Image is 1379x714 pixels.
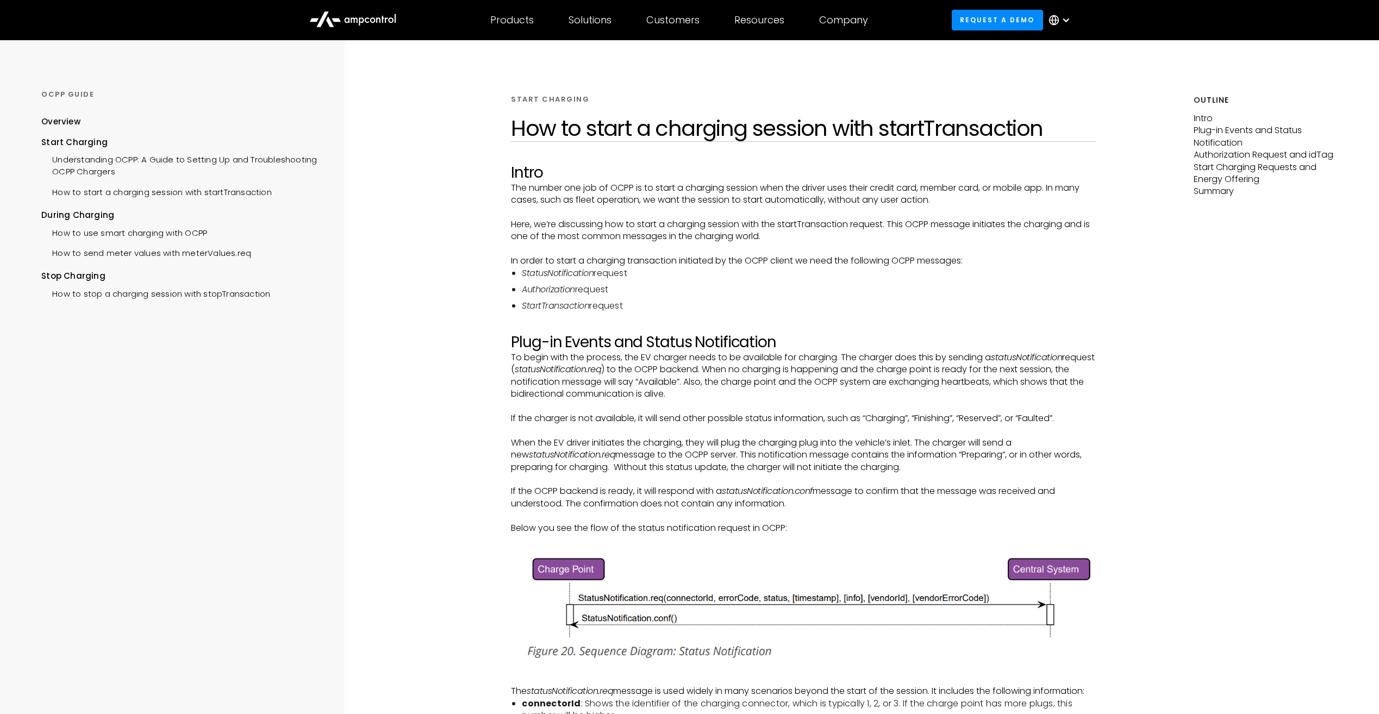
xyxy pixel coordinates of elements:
[41,136,317,148] div: Start Charging
[522,283,575,296] em: Authorization
[511,437,1096,473] p: When the EV driver initiates the charging, they will plug the charging plug into the vehicle’s in...
[522,267,594,279] em: StatusNotification
[511,534,1096,546] p: ‍
[511,424,1096,436] p: ‍
[527,685,613,697] em: statusNotification.req
[41,116,80,128] div: Overview
[41,209,317,221] div: During Charging
[511,473,1096,485] p: ‍
[734,14,784,26] div: Resources
[511,546,1096,667] img: status notification request in OCPP
[511,333,1096,352] h2: Plug-in Events and Status Notification
[529,448,615,461] em: statusNotification.req
[511,164,1096,182] h2: Intro
[511,243,1096,255] p: ‍
[511,685,1096,697] p: The message is used widely in many scenarios beyond the start of the session. It includes the fol...
[511,218,1096,243] p: Here, we’re discussing how to start a charging session with the startTransaction request. This OC...
[991,351,1062,364] em: statusNotification
[511,510,1096,522] p: ‍
[646,14,700,26] div: Customers
[522,267,1096,279] li: request
[952,10,1043,30] a: Request a demo
[511,115,1096,141] h1: How to start a charging session with startTransaction
[569,14,611,26] div: Solutions
[522,284,1096,296] li: request
[511,673,1096,685] p: ‍
[515,363,601,375] em: statusNotification.req
[722,485,813,497] em: statusNotification.conf
[511,522,1096,534] p: Below you see the flow of the status notification request in OCPP:
[41,242,251,262] a: How to send meter values with meterValues.req
[522,300,1096,312] li: request
[511,321,1096,333] p: ‍
[1194,185,1338,197] p: Summary
[1194,161,1338,186] p: Start Charging Requests and Energy Offering
[819,14,868,26] div: Company
[41,116,80,136] a: Overview
[511,412,1096,424] p: If the charger is not available, it will send other possible status information, such as “Chargin...
[490,14,534,26] div: Products
[1194,112,1338,124] p: Intro
[41,222,207,242] a: How to use smart charging with OCPP
[522,299,589,312] em: StartTransaction
[511,255,1096,267] p: In order to start a charging transaction initiated by the OCPP client we need the following OCPP ...
[1194,149,1338,161] p: Authorization Request and idTag
[522,697,581,710] strong: connectorId
[1194,124,1338,149] p: Plug-in Events and Status Notification
[41,181,272,201] a: How to start a charging session with startTransaction
[41,270,317,282] div: Stop Charging
[511,485,1096,510] p: If the OCPP backend is ready, it will respond with a message to confirm that the message was rece...
[511,352,1096,400] p: To begin with the process, the EV charger needs to be available for charging. The charger does th...
[511,206,1096,218] p: ‍
[511,400,1096,412] p: ‍
[41,90,317,99] div: OCPP GUIDE
[41,148,317,181] a: Understanding OCPP: A Guide to Setting Up and Troubleshooting OCPP Chargers
[511,95,589,104] div: START CHARGING
[1194,95,1338,106] h5: Outline
[41,283,270,303] a: How to stop a charging session with stopTransaction
[511,182,1096,206] p: The number one job of OCPP is to start a charging session when the driver uses their credit card,...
